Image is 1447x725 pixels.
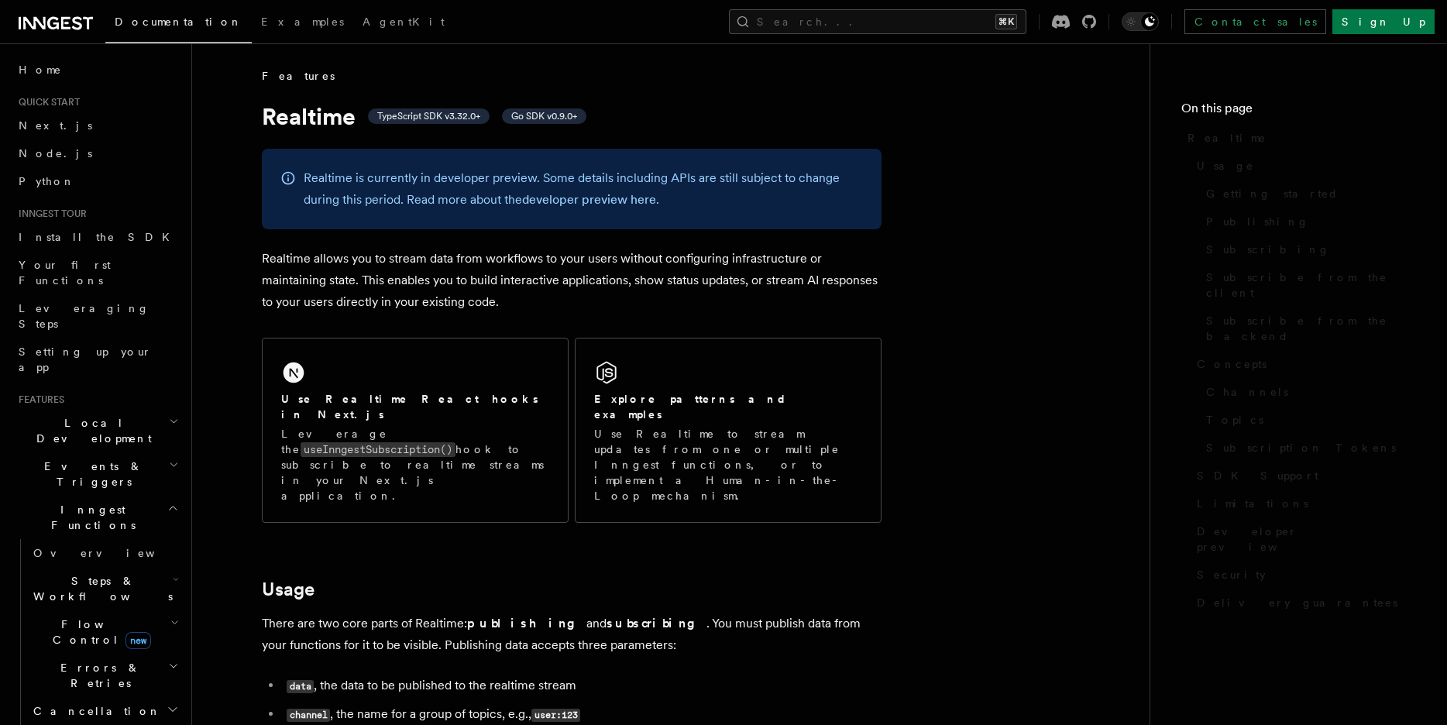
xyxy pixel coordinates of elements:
a: Channels [1200,378,1416,406]
a: Documentation [105,5,252,43]
span: Security [1197,567,1266,582]
p: Realtime allows you to stream data from workflows to your users without configuring infrastructur... [262,248,882,313]
button: Errors & Retries [27,654,182,697]
p: There are two core parts of Realtime: and . You must publish data from your functions for it to b... [262,613,882,656]
span: TypeScript SDK v3.32.0+ [377,110,480,122]
strong: publishing [467,616,586,631]
span: Next.js [19,119,92,132]
p: Use Realtime to stream updates from one or multiple Inngest functions, or to implement a Human-in... [594,426,862,503]
h1: Realtime [262,102,882,130]
a: Subscribing [1200,235,1416,263]
span: Inngest tour [12,208,87,220]
span: Quick start [12,96,80,108]
span: Go SDK v0.9.0+ [511,110,577,122]
a: AgentKit [353,5,454,42]
a: Contact sales [1184,9,1326,34]
a: Realtime [1181,124,1416,152]
button: Cancellation [27,697,182,725]
code: data [287,680,314,693]
span: Python [19,175,75,187]
a: SDK Support [1191,462,1416,490]
span: Overview [33,547,193,559]
span: Steps & Workflows [27,573,173,604]
a: Developer preview [1191,517,1416,561]
a: Python [12,167,182,195]
span: Your first Functions [19,259,111,287]
button: Toggle dark mode [1122,12,1159,31]
span: Node.js [19,147,92,160]
p: Leverage the hook to subscribe to realtime streams in your Next.js application. [281,426,549,503]
button: Local Development [12,409,182,452]
h2: Use Realtime React hooks in Next.js [281,391,549,422]
h4: On this page [1181,99,1416,124]
span: Install the SDK [19,231,179,243]
a: Home [12,56,182,84]
kbd: ⌘K [995,14,1017,29]
a: Leveraging Steps [12,294,182,338]
span: Usage [1197,158,1254,174]
p: Realtime is currently in developer preview. Some details including APIs are still subject to chan... [304,167,863,211]
button: Events & Triggers [12,452,182,496]
code: channel [287,709,330,722]
a: Your first Functions [12,251,182,294]
a: Examples [252,5,353,42]
code: user:123 [531,709,580,722]
li: , the data to be published to the realtime stream [282,675,882,697]
h2: Explore patterns and examples [594,391,862,422]
span: Publishing [1206,214,1309,229]
button: Steps & Workflows [27,567,182,610]
span: Events & Triggers [12,459,169,490]
button: Inngest Functions [12,496,182,539]
span: Flow Control [27,617,170,648]
a: Concepts [1191,350,1416,378]
span: Developer preview [1197,524,1416,555]
a: Usage [1191,152,1416,180]
span: Channels [1206,384,1288,400]
span: Cancellation [27,703,161,719]
a: Sign Up [1332,9,1435,34]
span: Examples [261,15,344,28]
a: Security [1191,561,1416,589]
a: Publishing [1200,208,1416,235]
span: Documentation [115,15,242,28]
span: Delivery guarantees [1197,595,1397,610]
span: Topics [1206,412,1263,428]
a: Overview [27,539,182,567]
a: Usage [262,579,314,600]
a: developer preview here [522,192,656,207]
span: AgentKit [363,15,445,28]
span: Subscribing [1206,242,1330,257]
a: Next.js [12,112,182,139]
a: Limitations [1191,490,1416,517]
a: Topics [1200,406,1416,434]
span: Realtime [1188,130,1267,146]
a: Delivery guarantees [1191,589,1416,617]
span: Subscription Tokens [1206,440,1396,455]
span: SDK Support [1197,468,1318,483]
span: Local Development [12,415,169,446]
span: Getting started [1206,186,1339,201]
a: Subscribe from the client [1200,263,1416,307]
span: Subscribe from the backend [1206,313,1416,344]
a: Subscription Tokens [1200,434,1416,462]
a: Node.js [12,139,182,167]
a: Setting up your app [12,338,182,381]
a: Use Realtime React hooks in Next.jsLeverage theuseInngestSubscription()hook to subscribe to realt... [262,338,569,523]
a: Getting started [1200,180,1416,208]
span: Setting up your app [19,345,152,373]
button: Search...⌘K [729,9,1026,34]
code: useInngestSubscription() [301,442,455,457]
a: Subscribe from the backend [1200,307,1416,350]
span: Subscribe from the client [1206,270,1416,301]
span: Concepts [1197,356,1267,372]
a: Install the SDK [12,223,182,251]
span: Inngest Functions [12,502,167,533]
span: Features [12,393,64,406]
span: Errors & Retries [27,660,168,691]
span: Leveraging Steps [19,302,150,330]
span: Features [262,68,335,84]
strong: subscribing [607,616,706,631]
span: Home [19,62,62,77]
span: Limitations [1197,496,1308,511]
a: Explore patterns and examplesUse Realtime to stream updates from one or multiple Inngest function... [575,338,882,523]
